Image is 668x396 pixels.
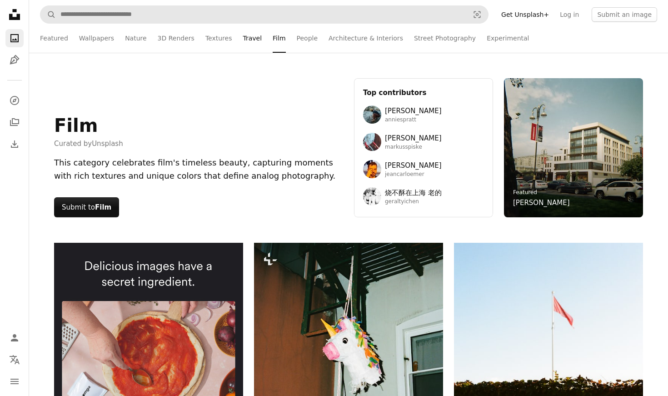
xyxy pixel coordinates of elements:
[363,105,484,124] a: Avatar of user Annie Spratt[PERSON_NAME]anniespratt
[254,333,443,341] a: a paper mache of a unicorn hanging from a hook
[40,5,489,24] form: Find visuals sitewide
[385,105,442,116] span: [PERSON_NAME]
[125,24,146,53] a: Nature
[363,187,484,206] a: Avatar of user 烧不酥在上海 老的烧不酥在上海 老的geraltyichen
[363,87,484,98] h3: Top contributors
[5,372,24,391] button: Menu
[5,29,24,47] a: Photos
[513,189,537,195] a: Featured
[5,329,24,347] a: Log in / Sign up
[466,6,488,23] button: Visual search
[54,138,123,149] span: Curated by
[5,351,24,369] button: Language
[243,24,262,53] a: Travel
[54,115,123,136] h1: Film
[554,7,584,22] a: Log in
[363,133,381,151] img: Avatar of user Markus Spiske
[454,381,643,389] a: Red flag flies over blooming pink flowers and green hedge.
[158,24,194,53] a: 3D Renders
[54,197,119,217] button: Submit toFilm
[54,156,343,183] div: This category celebrates film's timeless beauty, capturing moments with rich textures and unique ...
[385,160,442,171] span: [PERSON_NAME]
[385,133,442,144] span: [PERSON_NAME]
[513,197,570,208] a: [PERSON_NAME]
[40,6,56,23] button: Search Unsplash
[363,105,381,124] img: Avatar of user Annie Spratt
[95,203,111,211] strong: Film
[385,171,442,178] span: jeancarloemer
[5,113,24,131] a: Collections
[385,116,442,124] span: anniespratt
[385,198,442,206] span: geraltyichen
[363,160,484,178] a: Avatar of user Jean Carlo Emer[PERSON_NAME]jeancarloemer
[496,7,554,22] a: Get Unsplash+
[40,24,68,53] a: Featured
[487,24,529,53] a: Experimental
[5,135,24,153] a: Download History
[79,24,114,53] a: Wallpapers
[363,133,484,151] a: Avatar of user Markus Spiske[PERSON_NAME]markusspiske
[363,187,381,206] img: Avatar of user 烧不酥在上海 老的
[297,24,318,53] a: People
[329,24,403,53] a: Architecture & Interiors
[385,144,442,151] span: markusspiske
[92,140,123,148] a: Unsplash
[414,24,476,53] a: Street Photography
[363,160,381,178] img: Avatar of user Jean Carlo Emer
[5,91,24,110] a: Explore
[592,7,657,22] button: Submit an image
[5,51,24,69] a: Illustrations
[205,24,232,53] a: Textures
[5,5,24,25] a: Home — Unsplash
[385,187,442,198] span: 烧不酥在上海 老的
